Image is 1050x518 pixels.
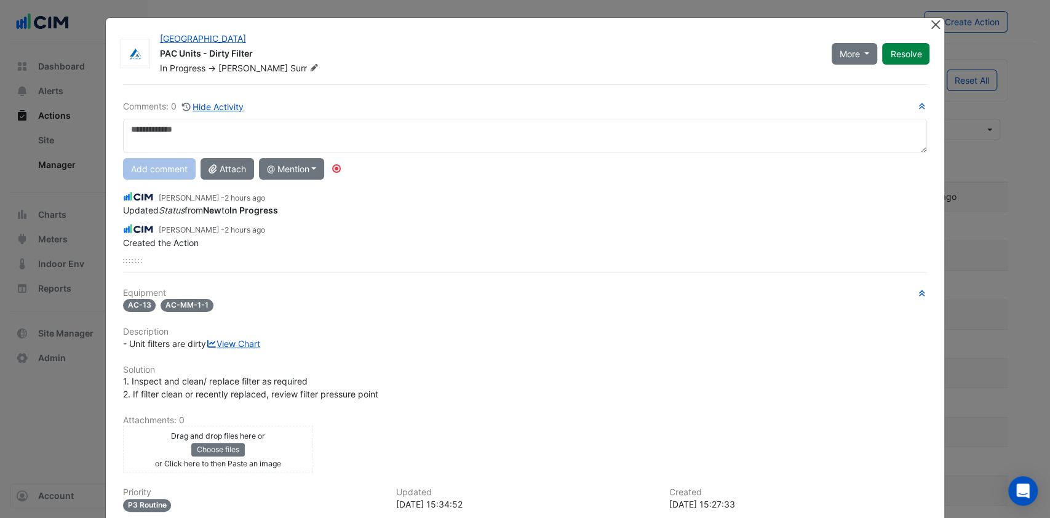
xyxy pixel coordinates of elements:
[882,43,929,65] button: Resolve
[331,163,342,174] div: Tooltip anchor
[396,498,654,511] div: [DATE] 15:34:52
[840,47,860,60] span: More
[160,33,246,44] a: [GEOGRAPHIC_DATA]
[181,100,245,114] button: Hide Activity
[669,498,927,511] div: [DATE] 15:27:33
[160,47,817,62] div: PAC Units - Dirty Filter
[123,100,245,114] div: Comments: 0
[225,193,265,202] span: 2025-10-15 15:34:52
[171,431,265,440] small: Drag and drop files here or
[123,222,154,236] img: CIM
[203,205,221,215] strong: New
[123,487,381,498] h6: Priority
[160,63,205,73] span: In Progress
[159,193,265,204] small: [PERSON_NAME] -
[208,63,216,73] span: ->
[161,299,213,312] span: AC-MM-1-1
[155,459,281,468] small: or Click here to then Paste an image
[832,43,878,65] button: More
[206,338,261,349] a: View Chart
[123,376,378,399] span: 1. Inspect and clean/ replace filter as required 2. If filter clean or recently replaced, review ...
[1008,476,1038,506] div: Open Intercom Messenger
[123,237,199,248] span: Created the Action
[290,62,321,74] span: Surr
[159,225,265,236] small: [PERSON_NAME] -
[396,487,654,498] h6: Updated
[259,158,325,180] button: @ Mention
[123,190,154,204] img: CIM
[669,487,927,498] h6: Created
[123,327,928,337] h6: Description
[123,499,172,512] div: P3 Routine
[218,63,288,73] span: [PERSON_NAME]
[929,18,942,31] button: Close
[225,225,265,234] span: 2025-10-15 15:27:33
[229,205,278,215] strong: In Progress
[123,338,261,349] span: - Unit filters are dirty
[159,205,185,215] em: Status
[201,158,254,180] button: Attach
[123,415,928,426] h6: Attachments: 0
[123,288,928,298] h6: Equipment
[123,205,278,215] span: Updated from to
[121,48,149,60] img: Airmaster Australia
[123,299,156,312] span: AC-13
[191,443,245,456] button: Choose files
[123,365,928,375] h6: Solution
